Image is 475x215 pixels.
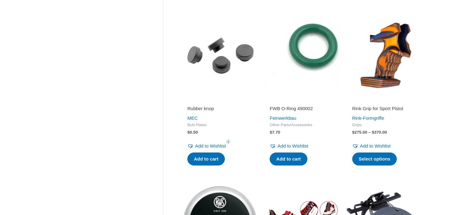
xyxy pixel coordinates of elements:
[187,115,198,121] a: MEC
[352,97,417,104] iframe: Customer reviews powered by Trustpilot
[352,105,417,114] a: Rink Grip for Sport Pistol
[352,123,417,128] span: Grips
[270,115,296,121] a: Feinwerkbau
[270,130,280,135] bdi: 7.70
[187,123,252,128] span: Butt-Plates
[270,123,335,128] span: Other Parts/Accessories
[352,115,384,121] a: Rink-Formgriffe
[347,17,423,93] img: Rink Grip for Sport Pistol
[352,153,397,166] a: Select options for “Rink Grip for Sport Pistol”
[270,130,272,135] span: $
[270,105,335,112] h2: FWB O-Ring 490002
[270,97,335,104] iframe: Customer reviews powered by Trustpilot
[270,105,335,114] a: FWB O-Ring 490002
[187,105,252,114] a: Rubber knop
[195,143,226,148] span: Add to Wishlist
[270,153,307,166] a: Add to cart: “FWB O-Ring 490002”
[372,130,387,135] bdi: 370.00
[226,140,231,144] span: 1
[187,130,190,135] span: $
[277,143,308,148] span: Add to Wishlist
[352,142,391,150] a: Add to Wishlist
[368,130,371,135] span: –
[187,97,252,104] iframe: Customer reviews powered by Trustpilot
[187,130,198,135] bdi: 0.50
[270,142,308,150] a: Add to Wishlist
[187,142,226,150] a: Add to Wishlist
[187,105,252,112] h2: Rubber knop
[360,143,391,148] span: Add to Wishlist
[187,153,225,166] a: Add to cart: “Rubber knop”
[264,17,340,93] img: FWB O-Ring 490002
[372,130,374,135] span: $
[352,105,417,112] h2: Rink Grip for Sport Pistol
[352,130,367,135] bdi: 275.00
[352,130,355,135] span: $
[182,17,258,93] img: Rubber knop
